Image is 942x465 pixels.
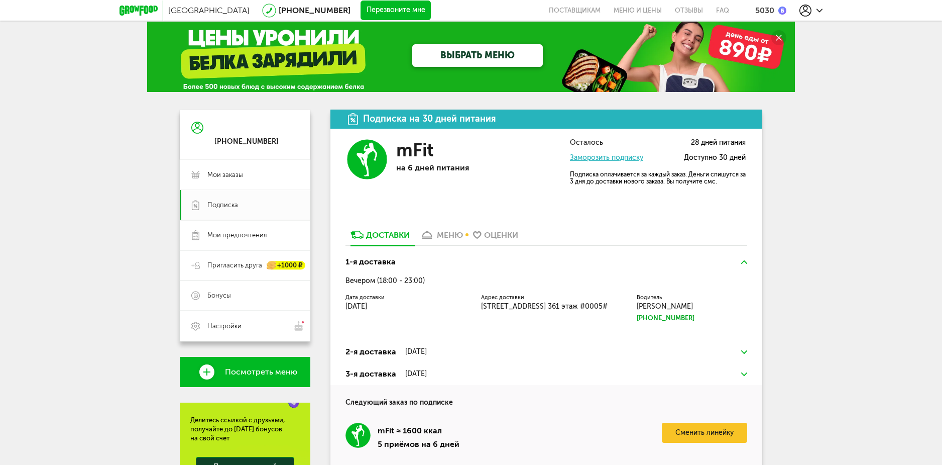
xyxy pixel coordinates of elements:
[437,230,463,240] div: меню
[405,370,427,378] div: [DATE]
[345,229,415,245] a: Доставки
[267,261,305,270] div: +1000 ₽
[225,367,297,377] span: Посмотреть меню
[637,302,693,311] span: [PERSON_NAME]
[484,230,518,240] div: Оценки
[741,350,747,354] img: arrow-down-green.fb8ae4f.svg
[481,295,617,300] label: Адрес доставки
[378,423,459,439] div: mFit ≈ 1600 ккал
[412,44,543,67] a: ВЫБРАТЬ МЕНЮ
[180,250,310,281] a: Пригласить друга +1000 ₽
[207,261,262,270] span: Пригласить друга
[366,230,410,240] div: Доставки
[684,154,746,162] span: Доступно 30 дней
[345,302,367,311] span: [DATE]
[207,291,231,300] span: Бонусы
[180,357,310,387] a: Посмотреть меню
[207,322,242,331] span: Настройки
[168,6,250,15] span: [GEOGRAPHIC_DATA]
[180,220,310,250] a: Мои предпочтения
[378,439,459,450] div: 5 приёмов на 6 дней
[180,160,310,190] a: Мои заказы
[207,201,238,210] span: Подписка
[405,348,427,356] div: [DATE]
[570,171,746,185] p: Подписка оплачивается за каждый заказ. Деньги спишутся за 3 дня до доставки нового заказа. Вы пол...
[180,311,310,341] a: Настройки
[741,373,747,376] img: arrow-down-green.fb8ae4f.svg
[396,163,542,172] p: на 6 дней питания
[345,256,396,268] div: 1-я доставка
[637,295,747,300] label: Водитель
[345,295,466,300] label: Дата доставки
[348,113,358,125] img: icon.da23462.svg
[345,277,747,285] div: Вечером (18:00 - 23:00)
[207,170,243,179] span: Мои заказы
[345,346,396,358] div: 2-я доставка
[755,6,774,15] div: 5030
[741,260,747,264] img: arrow-up-green.5eb5f82.svg
[361,1,431,21] button: Перезвоните мне
[396,139,433,161] h3: mFit
[468,229,523,245] a: Оценки
[180,281,310,311] a: Бонусы
[481,302,608,311] span: [STREET_ADDRESS] 361 этаж #0005#
[570,153,643,162] a: Заморозить подписку
[345,368,396,380] div: 3-я доставка
[214,137,279,146] div: [PHONE_NUMBER]
[279,6,350,15] a: [PHONE_NUMBER]
[190,416,300,443] div: Делитесь ссылкой с друзьями, получайте до [DATE] бонусов на свой счет
[637,313,747,323] a: [PHONE_NUMBER]
[662,423,747,443] a: Сменить линейку
[570,139,603,147] span: Осталось
[691,139,746,147] span: 28 дней питания
[207,231,267,240] span: Мои предпочтения
[363,114,496,124] div: Подписка на 30 дней питания
[345,385,747,408] h4: Следующий заказ по подписке
[415,229,468,245] a: меню
[180,190,310,220] a: Подписка
[778,7,786,15] img: bonus_b.cdccf46.png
